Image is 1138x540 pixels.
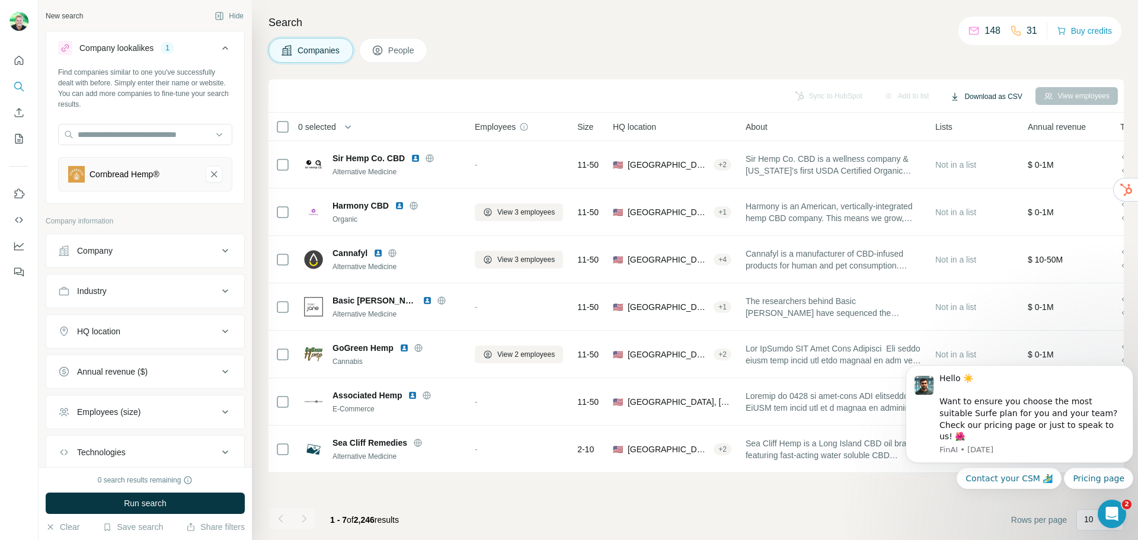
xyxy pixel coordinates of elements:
span: Companies [298,44,341,56]
span: [GEOGRAPHIC_DATA], [US_STATE] [628,254,709,266]
div: Alternative Medicine [333,309,461,319]
div: Alternative Medicine [333,451,461,462]
button: View 2 employees [475,346,563,363]
button: Employees (size) [46,398,244,426]
span: Not in a list [935,302,976,312]
span: [GEOGRAPHIC_DATA], [US_STATE] [628,301,709,313]
span: 11-50 [577,301,599,313]
img: LinkedIn logo [423,296,432,305]
span: Employees [475,121,516,133]
span: - [475,397,478,407]
span: Basic [PERSON_NAME] [333,295,417,306]
div: Company [77,245,113,257]
span: 2 [1122,500,1131,509]
button: Buy credits [1057,23,1112,39]
button: Cornbread Hemp®-remove-button [206,166,222,183]
span: Sea Cliff Remedies [333,437,407,449]
span: 🇺🇸 [613,349,623,360]
button: Company lookalikes1 [46,34,244,67]
span: [GEOGRAPHIC_DATA] [628,443,709,455]
span: Harmony is an American, vertically-integrated hemp CBD company. This means we grow, extract, bott... [746,200,921,224]
button: Save search [103,521,163,533]
span: GoGreen Hemp [333,342,394,354]
button: Use Surfe API [9,209,28,231]
span: About [746,121,768,133]
div: E-Commerce [333,404,461,414]
span: Harmony CBD [333,200,389,212]
img: Logo of Associated Hemp [304,400,323,404]
span: 🇺🇸 [613,159,623,171]
span: 🇺🇸 [613,254,623,266]
span: 2-10 [577,443,594,455]
span: $ 10-50M [1028,255,1063,264]
span: [GEOGRAPHIC_DATA], [US_STATE] [628,349,709,360]
span: results [330,515,399,525]
div: + 2 [714,349,731,360]
button: Download as CSV [942,88,1030,106]
span: 0 selected [298,121,336,133]
img: Logo of GoGreen Hemp [304,345,323,364]
span: 🇺🇸 [613,206,623,218]
div: + 2 [714,159,731,170]
span: 🇺🇸 [613,301,623,313]
button: Technologies [46,438,244,466]
img: Logo of Cannafyl [304,250,323,269]
span: - [475,445,478,454]
span: Associated Hemp [333,389,402,401]
span: 11-50 [577,396,599,408]
div: New search [46,11,83,21]
span: 11-50 [577,254,599,266]
button: Use Surfe on LinkedIn [9,183,28,205]
img: LinkedIn logo [373,248,383,258]
div: 1 [161,43,174,53]
button: Enrich CSV [9,102,28,123]
p: Company information [46,216,245,226]
span: Rows per page [1011,514,1067,526]
h4: Search [268,14,1124,31]
img: Logo of Sir Hemp Co. CBD [304,160,323,170]
span: 1 - 7 [330,515,347,525]
span: 🇺🇸 [613,443,623,455]
div: 0 search results remaining [98,475,193,485]
button: Clear [46,521,79,533]
div: + 2 [714,444,731,455]
span: Not in a list [935,207,976,217]
span: $ 0-1M [1028,160,1054,170]
button: Hide [206,7,252,25]
iframe: Intercom live chat [1098,500,1126,528]
img: Logo of Basic Jane [304,297,323,316]
div: Alternative Medicine [333,261,461,272]
img: Logo of Sea Cliff Remedies [304,440,323,459]
span: Run search [124,497,167,509]
img: LinkedIn logo [399,343,409,353]
span: View 3 employees [497,254,555,265]
span: $ 0-1M [1028,207,1054,217]
span: View 3 employees [497,207,555,218]
span: 11-50 [577,349,599,360]
div: Industry [77,285,107,297]
button: Company [46,237,244,265]
span: People [388,44,415,56]
img: LinkedIn logo [411,154,420,163]
span: 11-50 [577,206,599,218]
span: View 2 employees [497,349,555,360]
span: Lor IpSumdo SIT Amet Cons Adipisci ​ Eli seddo eiusm temp incid utl etdo magnaal en adm ve quisno... [746,343,921,366]
p: 10 [1084,513,1094,525]
span: [GEOGRAPHIC_DATA], [US_STATE] [628,396,731,408]
div: + 1 [714,302,731,312]
span: of [347,515,354,525]
div: + 4 [714,254,731,265]
span: $ 0-1M [1028,302,1054,312]
div: Find companies similar to one you've successfully dealt with before. Simply enter their name or w... [58,67,232,110]
span: 🇺🇸 [613,396,623,408]
button: Quick start [9,50,28,71]
button: Dashboard [9,235,28,257]
span: The researchers behind Basic [PERSON_NAME] have sequenced the genomes of plants, collaborated wit... [746,295,921,319]
span: - [475,302,478,312]
button: Share filters [186,521,245,533]
img: LinkedIn logo [395,201,404,210]
span: [GEOGRAPHIC_DATA], [US_STATE] [628,159,709,171]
